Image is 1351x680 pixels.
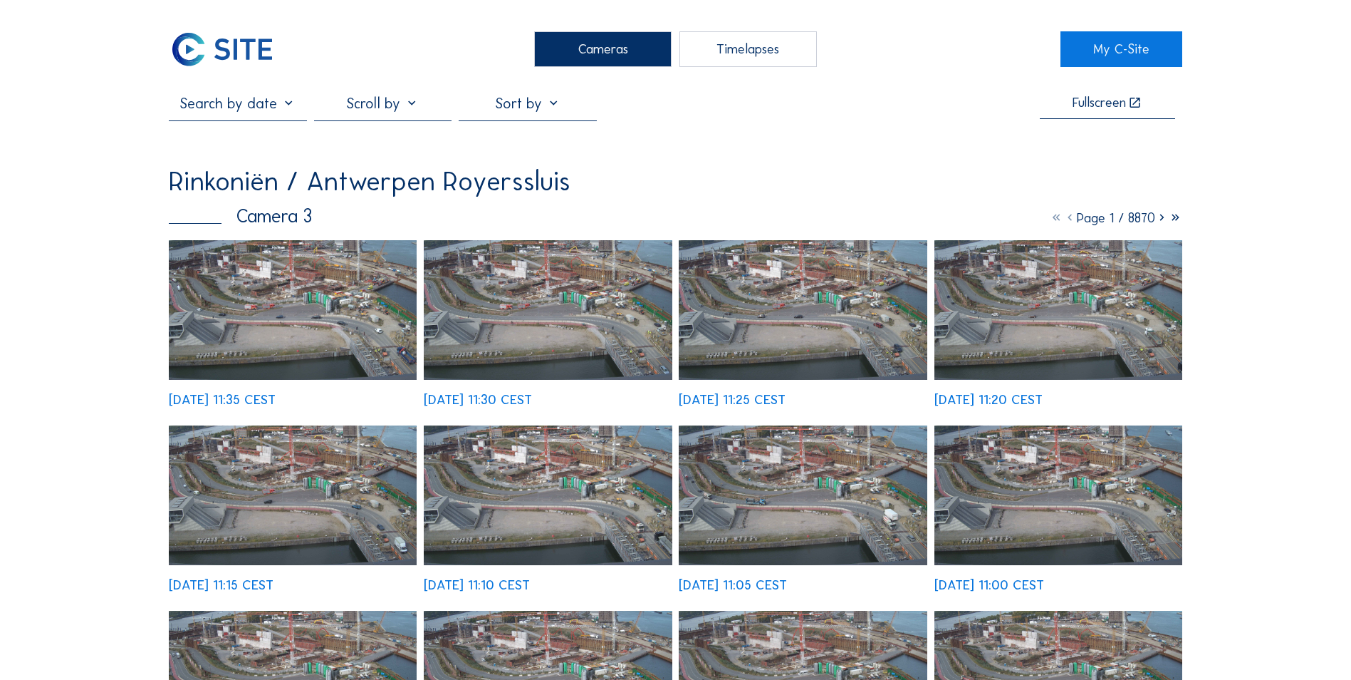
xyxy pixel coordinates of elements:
[169,168,570,195] div: Rinkoniën / Antwerpen Royerssluis
[169,95,306,112] input: Search by date 󰅀
[1060,31,1182,67] a: My C-Site
[169,31,275,67] img: C-SITE Logo
[169,393,276,407] div: [DATE] 11:35 CEST
[424,579,530,592] div: [DATE] 11:10 CEST
[934,426,1182,565] img: image_53387102
[1077,210,1155,226] span: Page 1 / 8870
[934,393,1043,407] div: [DATE] 11:20 CEST
[1073,96,1126,110] div: Fullscreen
[424,426,672,565] img: image_53387427
[679,579,787,592] div: [DATE] 11:05 CEST
[169,207,312,225] div: Camera 3
[679,393,786,407] div: [DATE] 11:25 CEST
[679,426,927,565] img: image_53387254
[169,426,417,565] img: image_53387483
[934,579,1044,592] div: [DATE] 11:00 CEST
[934,240,1182,380] img: image_53387633
[679,31,817,67] div: Timelapses
[424,240,672,380] img: image_53387984
[534,31,672,67] div: Cameras
[169,240,417,380] img: image_53388148
[169,31,291,67] a: C-SITE Logo
[679,240,927,380] img: image_53387789
[169,579,273,592] div: [DATE] 11:15 CEST
[424,393,532,407] div: [DATE] 11:30 CEST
